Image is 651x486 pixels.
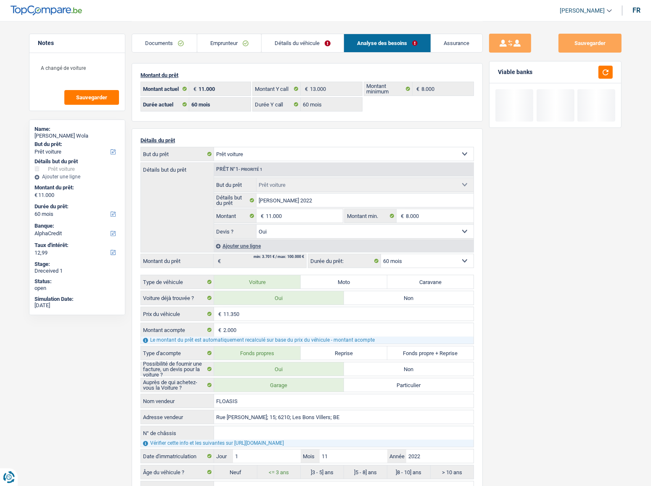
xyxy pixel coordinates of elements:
[34,184,118,191] label: Montant du prêt:
[214,410,474,424] input: Sélectionnez votre adresse dans la barre de recherche
[238,167,262,172] span: - Priorité 1
[34,278,120,285] div: Status:
[344,34,431,52] a: Analyse des besoins
[262,34,344,52] a: Détails du véhicule
[214,291,344,305] label: Oui
[214,307,223,321] span: €
[76,95,107,100] span: Sauvegarder
[257,465,301,479] label: <= 3 ans
[214,225,257,238] label: Devis ?
[141,362,214,376] label: Possibilité de fournir une facture, un devis pour la voiture ?
[214,465,257,479] label: Neuf
[431,465,474,479] label: > 10 ans
[397,209,406,223] span: €
[254,255,304,259] div: min: 3.701 € / max: 100.000 €
[34,223,118,229] label: Banque:
[344,465,387,479] label: ]5 - 8] ans
[214,275,301,289] label: Voiture
[34,242,118,249] label: Taux d'intérêt:
[387,275,474,289] label: Caravane
[214,209,257,223] label: Montant
[553,4,612,18] a: [PERSON_NAME]
[141,337,474,344] div: Le montant du prêt est automatiquement recalculé sur base du prix du véhicule - montant acompte
[406,449,474,463] input: AAAA
[344,291,474,305] label: Non
[197,34,262,52] a: Emprunteur
[308,254,381,268] label: Durée du prêt:
[214,449,233,463] label: Jour
[34,141,118,148] label: But du prêt:
[140,137,474,143] p: Détails du prêt
[34,158,120,165] div: Détails but du prêt
[141,82,189,96] label: Montant actuel
[38,40,116,47] h5: Notes
[141,449,214,463] label: Date d'immatriculation
[141,254,214,268] label: Montant du prêt
[301,82,310,96] span: €
[431,34,483,52] a: Assurance
[189,82,198,96] span: €
[345,209,396,223] label: Montant min.
[141,307,214,321] label: Prix du véhicule
[387,465,431,479] label: ]8 - 10] ans
[34,174,120,180] div: Ajouter une ligne
[214,323,223,337] span: €
[257,209,266,223] span: €
[214,240,474,252] div: Ajouter une ligne
[141,98,189,111] label: Durée actuel
[141,410,214,424] label: Adresse vendeur
[34,133,120,139] div: [PERSON_NAME] Wola
[301,275,387,289] label: Moto
[11,5,82,16] img: TopCompare Logo
[214,178,257,191] label: But du prêt
[301,346,387,360] label: Reprise
[141,394,214,408] label: Nom vendeur
[387,449,406,463] label: Année
[364,82,413,96] label: Montant minimum
[320,449,387,463] input: MM
[141,426,214,440] label: N° de châssis
[34,126,120,133] div: Name:
[560,7,605,14] span: [PERSON_NAME]
[141,275,214,289] label: Type de véhicule
[34,192,37,199] span: €
[558,34,622,53] button: Sauvegarder
[141,163,214,173] label: Détails but du prêt
[253,82,301,96] label: Montant Y call
[141,147,214,161] label: But du prêt
[214,362,344,376] label: Oui
[214,254,223,268] span: €
[141,465,214,479] label: Âge du véhicule ?
[141,440,474,447] div: Vérifier cette info et les suivantes sur [URL][DOMAIN_NAME]
[413,82,422,96] span: €
[253,98,301,111] label: Durée Y call
[34,261,120,268] div: Stage:
[344,362,474,376] label: Non
[233,449,300,463] input: JJ
[387,346,474,360] label: Fonds propre + Reprise
[132,34,197,52] a: Documents
[141,323,214,337] label: Montant acompte
[214,378,344,392] label: Garage
[34,285,120,292] div: open
[34,268,120,274] div: Dreceived 1
[140,72,474,78] p: Montant du prêt
[498,69,532,76] div: Viable banks
[632,6,640,14] div: fr
[34,203,118,210] label: Durée du prêt:
[34,296,120,303] div: Simulation Date:
[301,449,320,463] label: Mois
[214,346,301,360] label: Fonds propres
[344,378,474,392] label: Particulier
[64,90,119,105] button: Sauvegarder
[141,291,214,305] label: Voiture déjà trouvée ?
[214,194,257,207] label: Détails but du prêt
[34,302,120,309] div: [DATE]
[301,465,344,479] label: ]3 - 5] ans
[214,167,265,172] div: Prêt n°1
[141,378,214,392] label: Auprès de qui achetez-vous la Voiture ?
[141,346,214,360] label: Type d'acompte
